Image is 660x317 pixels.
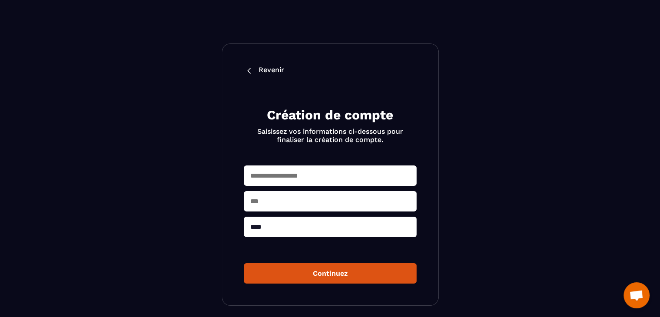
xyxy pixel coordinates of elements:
[254,106,406,124] h2: Création de compte
[244,66,254,76] img: back
[254,127,406,144] p: Saisissez vos informations ci-dessous pour finaliser la création de compte.
[244,263,417,284] button: Continuez
[259,66,284,76] p: Revenir
[244,66,417,76] a: Revenir
[624,282,650,308] div: Ouvrir le chat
